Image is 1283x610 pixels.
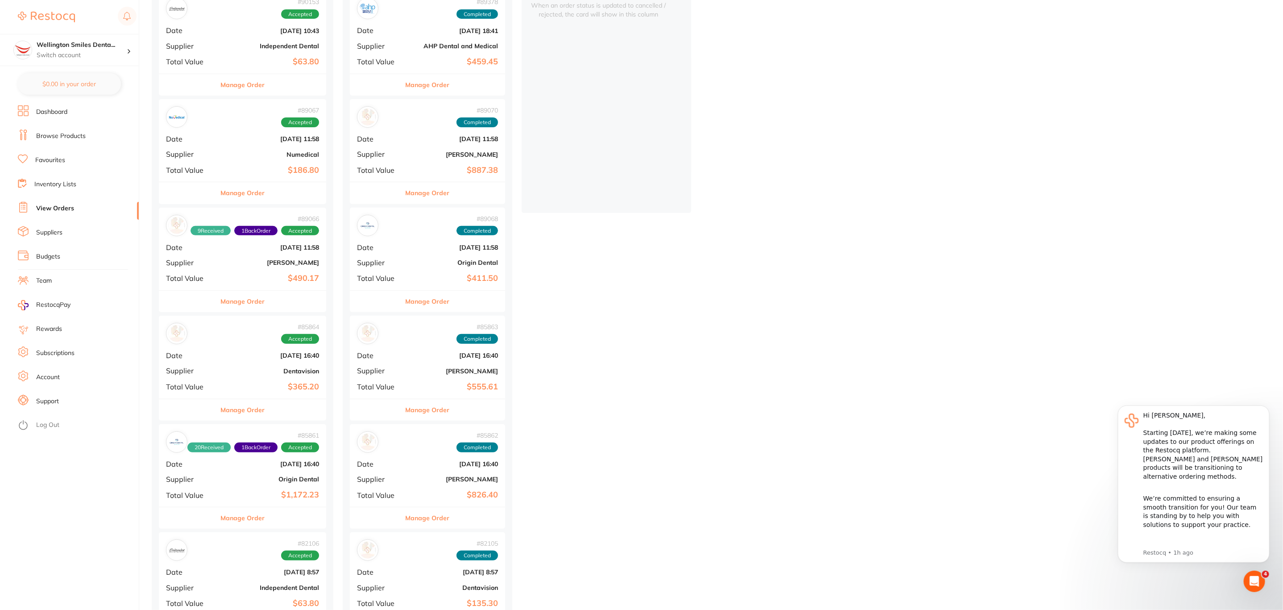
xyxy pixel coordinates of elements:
span: # 89068 [457,215,498,222]
a: Log Out [36,421,59,430]
span: # 82106 [281,540,319,547]
span: Date [166,568,215,576]
img: Dentavision [359,542,376,559]
b: [PERSON_NAME] [409,368,498,375]
span: Supplier [357,42,402,50]
span: # 89070 [457,107,498,114]
span: Supplier [166,367,215,375]
img: RestocqPay [18,300,29,310]
span: # 85864 [281,323,319,330]
b: $490.17 [222,274,319,283]
b: AHP Dental and Medical [409,42,498,50]
iframe: Intercom notifications message [1104,392,1283,586]
button: Manage Order [220,507,265,529]
b: $186.80 [222,166,319,175]
span: Back orders [234,443,278,452]
b: $555.61 [409,382,498,392]
b: [DATE] 16:40 [222,460,319,468]
span: Date [166,460,215,468]
div: Dentavision#85864AcceptedDate[DATE] 16:40SupplierDentavisionTotal Value$365.20Manage Order [159,316,326,421]
span: Date [166,243,215,251]
span: Accepted [281,117,319,127]
a: Favourites [35,156,65,165]
iframe: Intercom live chat [1244,571,1265,592]
span: Total Value [357,599,402,607]
a: Restocq Logo [18,7,75,27]
span: # 82105 [457,540,498,547]
button: Manage Order [220,74,265,96]
a: Inventory Lists [34,180,76,189]
div: Adam Dental#890669Received1BackOrderAcceptedDate[DATE] 11:58Supplier[PERSON_NAME]Total Value$490.... [159,208,326,313]
button: Manage Order [406,399,450,421]
b: [DATE] 16:40 [222,352,319,359]
span: 4 [1262,571,1269,578]
b: $1,172.23 [222,490,319,500]
a: RestocqPay [18,300,71,310]
button: Manage Order [406,74,450,96]
span: Supplier [166,584,215,592]
span: Accepted [281,226,319,236]
b: $365.20 [222,382,319,392]
span: Date [166,351,215,359]
b: [DATE] 8:57 [222,568,319,576]
span: Completed [457,551,498,560]
b: [DATE] 11:58 [222,135,319,142]
a: Support [36,397,59,406]
b: [DATE] 16:40 [409,352,498,359]
span: # 89066 [191,215,319,222]
p: Message from Restocq, sent 1h ago [39,157,158,165]
b: Dentavision [222,368,319,375]
a: Subscriptions [36,349,75,358]
b: $63.80 [222,599,319,608]
button: Manage Order [406,182,450,204]
b: Origin Dental [409,259,498,266]
img: Adam Dental [359,325,376,342]
b: [DATE] 8:57 [409,568,498,576]
span: Total Value [166,58,215,66]
a: Team [36,276,52,285]
span: Accepted [281,9,319,19]
span: RestocqPay [36,301,71,309]
span: Date [357,568,402,576]
img: Wellington Smiles Dental [14,41,32,59]
a: Rewards [36,325,62,334]
span: Supplier [166,259,215,267]
span: Total Value [166,274,215,282]
span: Date [166,135,215,143]
span: Date [357,243,402,251]
span: Supplier [357,367,402,375]
b: [PERSON_NAME] [409,151,498,158]
span: Back orders [234,226,278,236]
span: Total Value [166,491,215,499]
button: $0.00 in your order [18,73,121,95]
b: [DATE] 18:41 [409,27,498,34]
div: Numedical#89067AcceptedDate[DATE] 11:58SupplierNumedicalTotal Value$186.80Manage Order [159,99,326,204]
img: Henry Schein Halas [359,434,376,451]
span: Received [191,226,231,236]
img: Independent Dental [168,542,185,559]
b: $826.40 [409,490,498,500]
span: Completed [457,334,498,344]
b: [DATE] 10:43 [222,27,319,34]
b: [DATE] 11:58 [409,244,498,251]
a: View Orders [36,204,74,213]
a: Account [36,373,60,382]
span: Supplier [357,259,402,267]
span: Total Value [166,383,215,391]
span: Total Value [357,58,402,66]
img: Restocq Logo [18,12,75,22]
b: $63.80 [222,57,319,67]
b: [PERSON_NAME] [409,476,498,483]
span: # 85862 [457,432,498,439]
b: $135.30 [409,599,498,608]
h4: Wellington Smiles Dental [37,41,127,50]
span: Accepted [281,334,319,344]
img: Origin Dental [359,217,376,234]
span: Date [357,351,402,359]
span: Accepted [281,443,319,452]
span: Date [357,26,402,34]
